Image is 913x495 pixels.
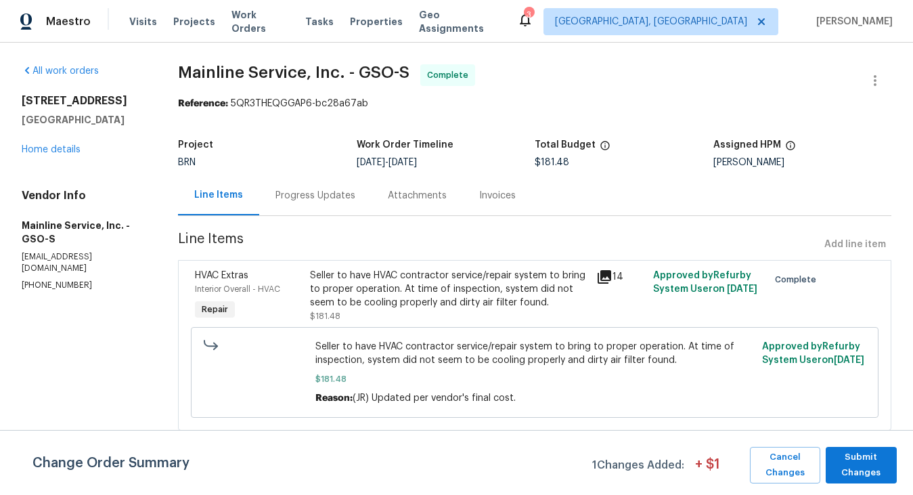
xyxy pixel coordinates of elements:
[535,140,596,150] h5: Total Budget
[596,269,646,285] div: 14
[315,372,754,386] span: $181.48
[419,8,501,35] span: Geo Assignments
[305,17,334,26] span: Tasks
[22,66,99,76] a: All work orders
[22,251,146,274] p: [EMAIL_ADDRESS][DOMAIN_NAME]
[173,15,215,28] span: Projects
[727,284,757,294] span: [DATE]
[129,15,157,28] span: Visits
[310,269,588,309] div: Seller to have HVAC contractor service/repair system to bring to proper operation. At time of ins...
[178,99,228,108] b: Reference:
[195,271,248,280] span: HVAC Extras
[427,68,474,82] span: Complete
[811,15,893,28] span: [PERSON_NAME]
[178,97,891,110] div: 5QR3THEQGGAP6-bc28a67ab
[713,158,891,167] div: [PERSON_NAME]
[22,189,146,202] h4: Vendor Info
[195,285,280,293] span: Interior Overall - HVAC
[275,189,355,202] div: Progress Updates
[22,94,146,108] h2: [STREET_ADDRESS]
[46,15,91,28] span: Maestro
[196,303,233,316] span: Repair
[653,271,757,294] span: Approved by Refurby System User on
[713,140,781,150] h5: Assigned HPM
[353,393,516,403] span: (JR) Updated per vendor's final cost.
[750,447,820,483] button: Cancel Changes
[178,232,819,257] span: Line Items
[834,356,864,365] span: [DATE]
[178,64,409,81] span: Mainline Service, Inc. - GSO-S
[388,158,417,167] span: [DATE]
[600,140,610,158] span: The total cost of line items that have been proposed by Opendoor. This sum includes line items th...
[231,8,289,35] span: Work Orders
[555,15,747,28] span: [GEOGRAPHIC_DATA], [GEOGRAPHIC_DATA]
[592,452,684,483] span: 1 Changes Added:
[535,158,569,167] span: $181.48
[357,158,385,167] span: [DATE]
[357,158,417,167] span: -
[178,158,196,167] span: BRN
[388,189,447,202] div: Attachments
[695,458,720,483] span: + $ 1
[757,450,814,481] span: Cancel Changes
[22,145,81,154] a: Home details
[194,188,243,202] div: Line Items
[826,447,897,483] button: Submit Changes
[32,447,190,483] span: Change Order Summary
[350,15,403,28] span: Properties
[315,393,353,403] span: Reason:
[310,312,340,320] span: $181.48
[22,280,146,291] p: [PHONE_NUMBER]
[479,189,516,202] div: Invoices
[785,140,796,158] span: The hpm assigned to this work order.
[22,113,146,127] h5: [GEOGRAPHIC_DATA]
[832,450,890,481] span: Submit Changes
[524,8,533,22] div: 3
[762,342,864,365] span: Approved by Refurby System User on
[315,340,754,367] span: Seller to have HVAC contractor service/repair system to bring to proper operation. At time of ins...
[357,140,453,150] h5: Work Order Timeline
[775,273,822,286] span: Complete
[22,219,146,246] h5: Mainline Service, Inc. - GSO-S
[178,140,213,150] h5: Project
